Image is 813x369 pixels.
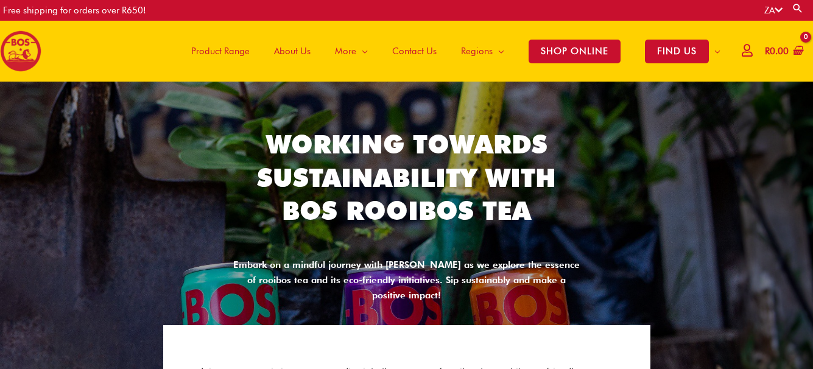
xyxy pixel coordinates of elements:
[274,33,311,69] span: About Us
[230,128,583,228] h2: Working Towards Sustainability With BOS Rooibos Tea
[323,21,380,82] a: More
[792,2,804,14] a: Search button
[764,5,783,16] a: ZA
[392,33,437,69] span: Contact Us
[529,40,621,63] span: SHOP ONLINE
[170,21,733,82] nav: Site Navigation
[765,46,770,57] span: R
[461,33,493,69] span: Regions
[230,258,583,303] div: Embark on a mindful journey with [PERSON_NAME] as we explore the essence of rooibos tea and its e...
[516,21,633,82] a: SHOP ONLINE
[449,21,516,82] a: Regions
[765,46,789,57] bdi: 0.00
[179,21,262,82] a: Product Range
[262,21,323,82] a: About Us
[645,40,709,63] span: FIND US
[335,33,356,69] span: More
[762,38,804,65] a: View Shopping Cart, empty
[380,21,449,82] a: Contact Us
[191,33,250,69] span: Product Range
